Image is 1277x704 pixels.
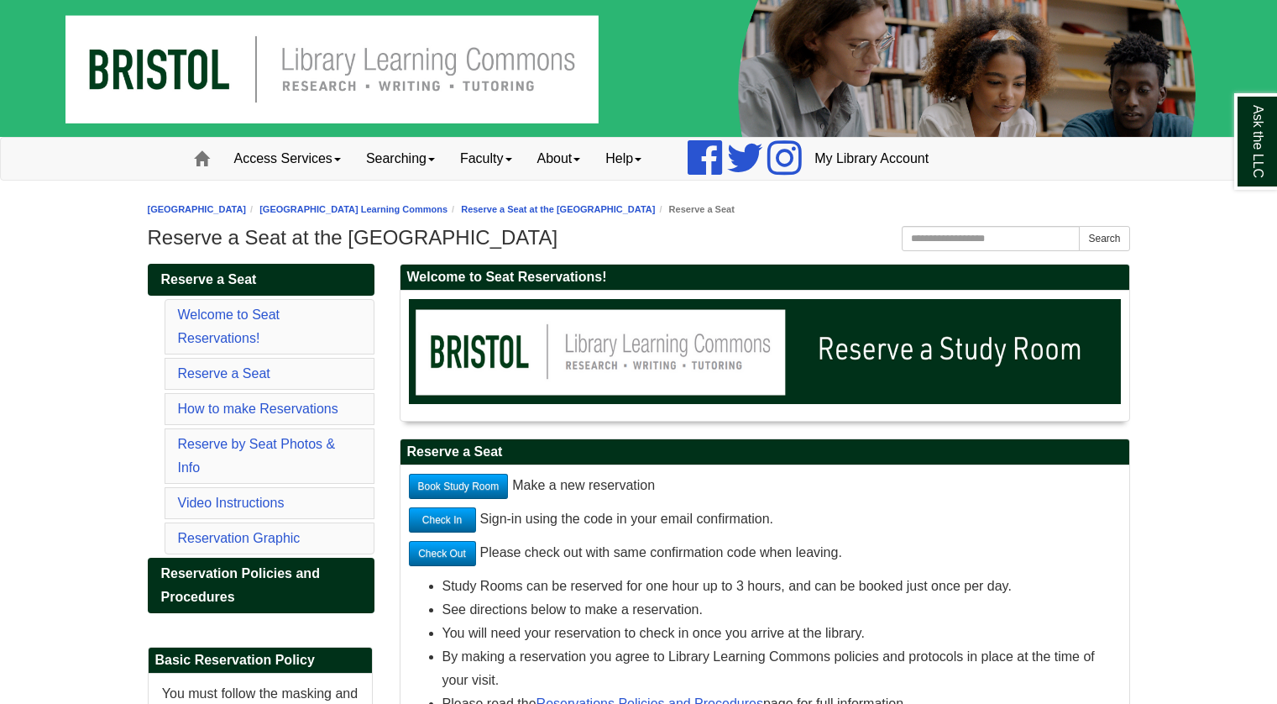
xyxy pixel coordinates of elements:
a: Reserve a Seat [178,366,270,381]
a: Book Study Room [409,474,509,499]
li: By making a reservation you agree to Library Learning Commons policies and protocols in place at ... [442,645,1121,692]
h1: Reserve a Seat at the [GEOGRAPHIC_DATA] [148,226,1130,250]
a: Faculty [447,138,525,180]
nav: breadcrumb [148,202,1130,218]
span: Reservation Policies and Procedures [161,566,320,604]
li: Study Rooms can be reserved for one hour up to 3 hours, and can be booked just once per day. [442,575,1121,598]
a: How to make Reservations [178,402,338,416]
a: Searching [353,138,447,180]
a: Check In [409,507,476,533]
p: Make a new reservation [409,474,1121,499]
a: [GEOGRAPHIC_DATA] [148,204,247,214]
span: Reserve a Seat [161,272,257,286]
p: Please check out with same confirmation code when leaving. [409,541,1121,566]
li: See directions below to make a reservation. [442,598,1121,622]
a: Reserve a Seat at the [GEOGRAPHIC_DATA] [461,204,655,214]
a: Access Services [222,138,353,180]
a: Check Out [409,541,476,566]
a: Reservation Graphic [178,531,301,545]
li: Reserve a Seat [655,202,734,218]
a: Video Instructions [178,496,285,510]
a: Reserve by Seat Photos & Info [178,437,336,475]
h2: Reserve a Seat [400,439,1129,465]
h2: Welcome to Seat Reservations! [400,265,1129,291]
a: About [525,138,594,180]
a: Reserve a Seat [148,264,374,296]
a: My Library Account [802,138,941,180]
button: Search [1079,226,1129,251]
h2: Basic Reservation Policy [149,648,372,674]
a: Help [593,138,654,180]
a: Reservation Policies and Procedures [148,558,374,613]
li: You will need your reservation to check in once you arrive at the library. [442,622,1121,645]
a: Welcome to Seat Reservations! [178,307,280,345]
a: [GEOGRAPHIC_DATA] Learning Commons [259,204,447,214]
p: Sign-in using the code in your email confirmation. [409,507,1121,533]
